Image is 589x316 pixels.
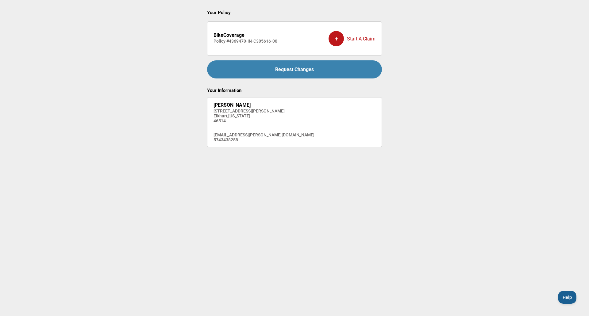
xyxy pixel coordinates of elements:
[214,137,314,142] h4: 5743438258
[214,118,314,123] h4: 46514
[214,113,314,118] h4: Elkhart , [US_STATE]
[329,26,375,51] a: +Start A Claim
[214,132,314,137] h4: [EMAIL_ADDRESS][PERSON_NAME][DOMAIN_NAME]
[329,26,375,51] div: Start A Claim
[558,291,577,304] iframe: Toggle Customer Support
[207,88,382,93] h2: Your Information
[214,102,251,108] strong: [PERSON_NAME]
[207,10,382,15] h2: Your Policy
[214,32,244,38] strong: BikeCoverage
[214,39,277,44] h4: Policy # 4369470-IN-C305616-00
[207,60,382,78] a: Request Changes
[329,31,344,46] div: +
[214,109,314,113] h4: [STREET_ADDRESS][PERSON_NAME]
